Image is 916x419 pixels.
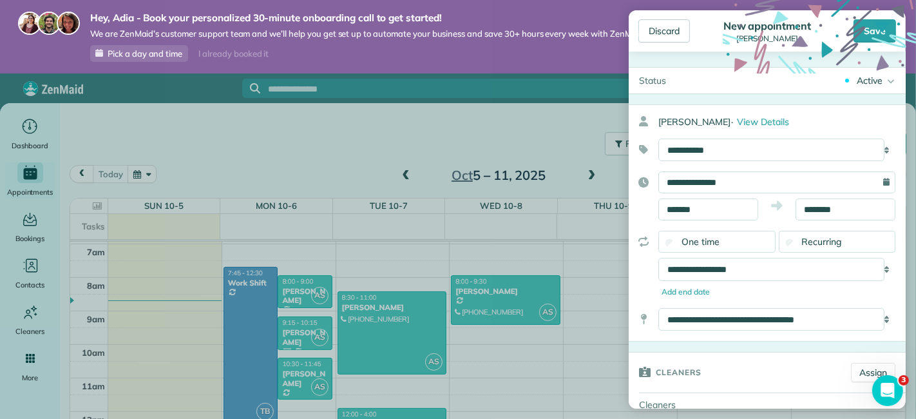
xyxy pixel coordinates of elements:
span: Pick a day and time [108,48,182,59]
a: Assign [851,363,895,382]
input: Recurring [785,239,794,248]
input: One time [665,239,674,248]
span: View Details [737,116,789,128]
div: New appointment [720,19,815,32]
span: · [732,116,734,128]
a: Pick a day and time [90,45,188,62]
span: We are ZenMaid’s customer support team and we’ll help you get set up to automate your business an... [90,28,646,39]
img: jorge-587dff0eeaa6aab1f244e6dc62b8924c3b6ad411094392a53c71c6c4a576187d.jpg [37,12,61,35]
div: [PERSON_NAME] [720,34,815,43]
span: 3 [899,375,909,385]
div: [PERSON_NAME] [658,110,906,133]
strong: Hey, Adia - Book your personalized 30-minute onboarding call to get started! [90,12,646,24]
div: Cleaners [629,393,719,416]
iframe: Intercom live chat [872,375,903,406]
div: Active [857,74,883,87]
span: Recurring [802,236,842,248]
div: Status [629,68,676,93]
div: Add end date [658,286,895,298]
img: maria-72a9807cf96188c08ef61303f053569d2e2a8a1cde33d635c8a3ac13582a053d.jpg [18,12,41,35]
img: michelle-19f622bdf1676172e81f8f8fba1fb50e276960ebfe0243fe18214015130c80e4.jpg [57,12,80,35]
div: Discard [638,19,690,43]
div: I already booked it [191,46,276,62]
span: One time [682,236,720,248]
h3: Cleaners [656,353,701,391]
